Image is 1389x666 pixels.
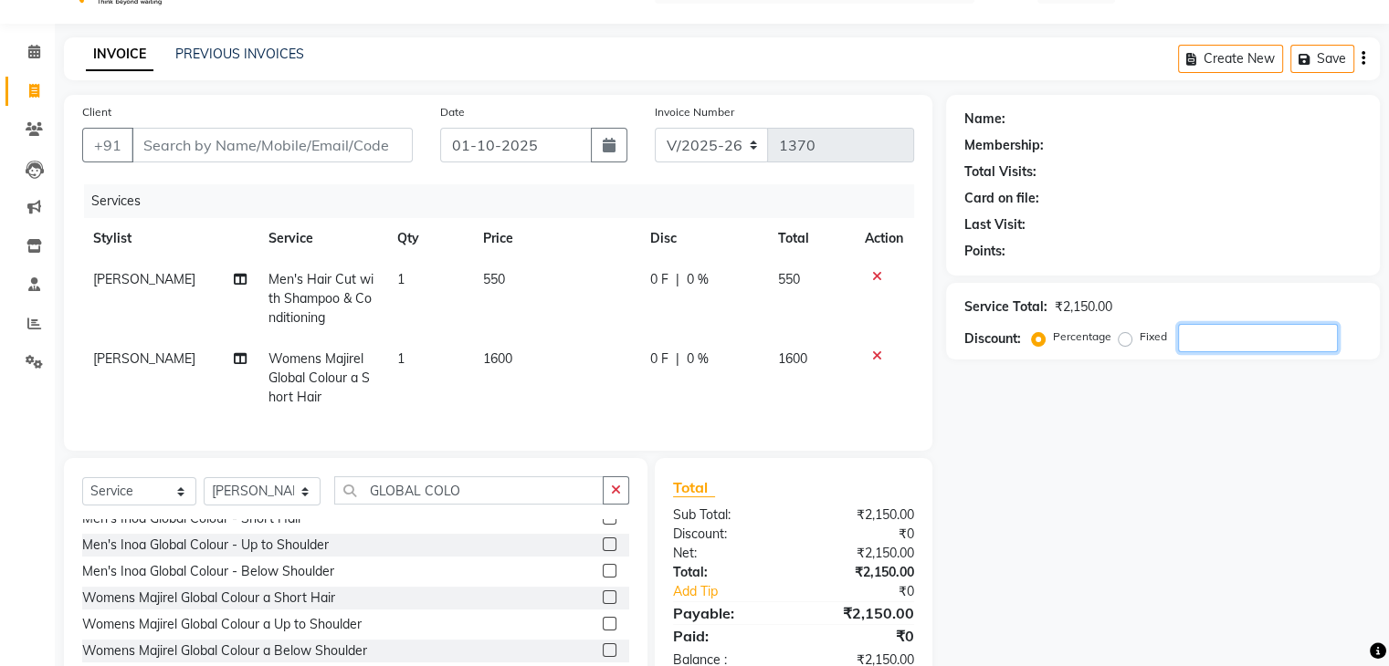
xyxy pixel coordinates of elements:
div: ₹2,150.00 [794,563,928,582]
div: Sub Total: [659,505,794,525]
div: Men's Inoa Global Colour - Short Hair [82,509,302,528]
div: ₹2,150.00 [1055,297,1112,317]
span: 0 F [650,349,668,369]
span: Womens Majirel Global Colour a Short Hair [268,350,370,405]
div: Discount: [659,525,794,544]
span: 550 [483,271,505,287]
th: Qty [386,218,472,259]
div: Discount: [964,329,1021,349]
label: Client [82,104,111,120]
div: Payable: [659,602,794,624]
button: Create New [1178,45,1283,73]
span: 1600 [778,350,807,367]
label: Date [440,104,465,120]
div: Service Total: [964,297,1047,317]
span: | [676,270,679,289]
div: Men's Inoa Global Colour - Below Shoulder [82,562,334,581]
div: ₹0 [794,625,928,647]
span: 1600 [483,350,512,367]
input: Search or Scan [334,476,603,505]
a: Add Tip [659,582,816,601]
div: Net: [659,544,794,563]
span: [PERSON_NAME] [93,271,195,287]
a: INVOICE [86,38,153,71]
div: Paid: [659,625,794,647]
div: Points: [964,242,1005,261]
div: Services [84,184,928,218]
div: ₹0 [794,525,928,544]
div: Total: [659,563,794,582]
span: 0 % [687,270,709,289]
button: +91 [82,128,133,162]
span: Total [673,478,715,497]
div: Membership: [964,136,1044,155]
div: ₹0 [816,582,927,601]
th: Price [472,218,639,259]
span: Men's Hair Cut with Shampoo & Conditioning [268,271,374,326]
div: Last Visit: [964,215,1026,234]
label: Percentage [1053,328,1111,345]
div: ₹2,150.00 [794,505,928,525]
span: 0 % [687,349,709,369]
div: Womens Majirel Global Colour a Below Shoulder [82,641,367,661]
div: Womens Majirel Global Colour a Up to Shoulder [82,615,362,634]
div: ₹2,150.00 [794,544,928,563]
input: Search by Name/Mobile/Email/Code [132,128,413,162]
th: Action [854,218,914,259]
th: Disc [639,218,767,259]
span: 0 F [650,270,668,289]
span: 1 [397,271,405,287]
label: Invoice Number [655,104,734,120]
button: Save [1290,45,1354,73]
div: ₹2,150.00 [794,602,928,624]
label: Fixed [1140,328,1167,345]
th: Service [258,218,386,259]
span: [PERSON_NAME] [93,350,195,367]
div: Total Visits: [964,162,1036,182]
div: Men's Inoa Global Colour - Up to Shoulder [82,536,329,555]
a: PREVIOUS INVOICES [175,46,304,62]
div: Name: [964,109,1005,129]
th: Stylist [82,218,258,259]
th: Total [767,218,854,259]
span: 1 [397,350,405,367]
div: Womens Majirel Global Colour a Short Hair [82,588,335,608]
div: Card on file: [964,189,1039,208]
span: 550 [778,271,800,287]
span: | [676,349,679,369]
